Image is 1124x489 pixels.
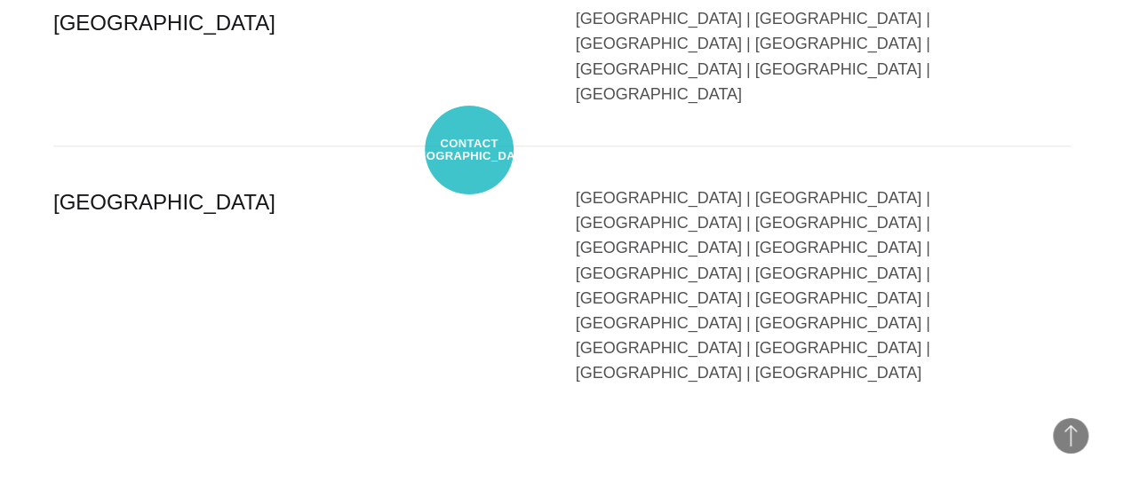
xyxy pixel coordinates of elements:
[53,6,549,106] div: [GEOGRAPHIC_DATA]
[576,6,1072,106] div: [GEOGRAPHIC_DATA] | [GEOGRAPHIC_DATA] | [GEOGRAPHIC_DATA] | [GEOGRAPHIC_DATA] | [GEOGRAPHIC_DATA]...
[53,185,549,386] div: [GEOGRAPHIC_DATA]
[1053,418,1088,454] button: Back to Top
[576,185,1072,386] div: [GEOGRAPHIC_DATA] | [GEOGRAPHIC_DATA] | [GEOGRAPHIC_DATA] | [GEOGRAPHIC_DATA] | [GEOGRAPHIC_DATA]...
